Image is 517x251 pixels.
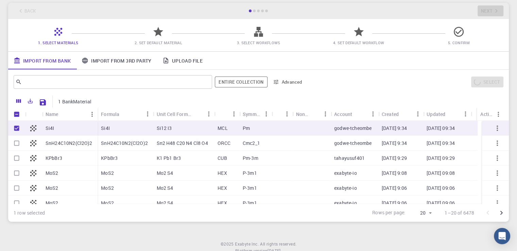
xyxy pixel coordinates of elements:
p: HEX [218,185,227,191]
p: 1 BankMaterial [58,98,91,105]
p: Pm-3m [243,155,258,162]
button: Menu [412,108,423,119]
button: Entire collection [215,77,267,87]
div: Lattice [214,107,239,121]
p: Rows per page: [372,209,406,217]
p: [DATE] 9:34 [382,125,407,132]
button: Export [24,96,36,106]
div: Unit Cell Formula [157,107,193,121]
button: Go to next page [495,206,508,220]
p: Si4I [101,125,110,132]
button: Advanced [270,77,306,87]
p: 1–20 of 6478 [445,210,474,216]
p: Mo2 S4 [157,170,173,177]
p: Si4I [46,125,54,132]
p: godwe-tcheombe [334,140,372,147]
button: Save Explorer Settings [36,96,50,109]
div: Symmetry [243,107,261,121]
button: Menu [493,109,504,120]
p: KPbBr3 [101,155,118,162]
a: Import From 3rd Party [76,52,157,69]
span: Exabyte Inc. [235,241,259,247]
button: Columns [13,96,24,106]
span: All rights reserved. [260,241,296,248]
p: MoS2 [101,170,114,177]
div: Non-periodic [292,107,331,121]
div: Non-periodic [296,107,309,121]
p: Si12 I3 [157,125,172,132]
p: godwe-tcheombe [334,125,372,132]
div: Name [46,107,58,121]
div: Unit Cell Formula [153,107,214,121]
div: Formula [101,107,119,121]
p: tahayusuf401 [334,155,365,162]
p: Cmc2_1 [243,140,260,147]
button: Menu [261,108,272,119]
span: Support [14,5,38,11]
button: Menu [228,108,239,119]
p: SnH24C10N2(Cl2O)2 [101,140,148,147]
p: [DATE] 09:06 [427,200,455,206]
button: Sort [58,109,69,120]
button: Menu [142,108,153,119]
p: K1 Pb1 Br3 [157,155,181,162]
button: Sort [352,108,363,119]
a: Exabyte Inc. [235,241,259,248]
div: Actions [480,107,493,121]
p: ORCC [218,140,230,147]
p: [DATE] 09:29 [427,155,455,162]
p: HEX [218,170,227,177]
div: Tags [272,107,293,121]
p: KPbBr3 [46,155,62,162]
div: Actions [477,107,504,121]
div: Account [334,107,352,121]
button: Menu [87,109,98,120]
button: Menu [203,108,214,119]
p: exabyte-io [334,185,357,191]
a: Import From Bank [8,52,76,69]
div: Account [331,107,378,121]
div: Created [378,107,423,121]
p: P-3m1 [243,185,257,191]
div: Open Intercom Messenger [494,228,510,244]
a: Upload File [157,52,208,69]
p: exabyte-io [334,200,357,206]
button: Sort [309,108,320,119]
button: Sort [399,108,410,119]
div: Formula [98,107,153,121]
p: [DATE] 09:34 [427,125,455,132]
p: MoS2 [101,200,114,206]
button: Sort [192,108,203,119]
p: MCL [218,125,227,132]
p: Mo2 S4 [157,200,173,206]
p: SnH24C10N2(Cl2O)2 [46,140,92,147]
p: MoS2 [46,185,58,191]
span: 4. Set Default Workflow [333,40,384,45]
p: [DATE] 09:34 [427,140,455,147]
p: CUB [218,155,227,162]
div: Updated [427,107,445,121]
div: Name [42,107,98,121]
p: MoS2 [46,170,58,177]
span: 2. Set Default Material [135,40,182,45]
p: P-3m1 [243,170,257,177]
span: 1. Select Materials [38,40,78,45]
span: Filter throughout whole library including sets (folders) [215,77,267,87]
div: Symmetry [239,107,272,121]
button: Menu [367,108,378,119]
p: P-3m1 [243,200,257,206]
div: Updated [423,107,471,121]
p: [DATE] 9:06 [382,200,407,206]
p: HEX [218,200,227,206]
div: 1 row selected [14,210,45,216]
div: Icon [25,107,42,121]
p: [DATE] 9:34 [382,140,407,147]
button: Sort [218,108,228,119]
p: Mo2 S4 [157,185,173,191]
p: Pm [243,125,250,132]
p: Sn2 H48 C20 N4 Cl8 O4 [157,140,208,147]
p: [DATE] 09:06 [427,185,455,191]
p: MoS2 [101,185,114,191]
span: 5. Confirm [448,40,470,45]
p: [DATE] 9:29 [382,155,407,162]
